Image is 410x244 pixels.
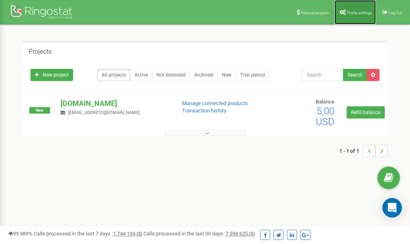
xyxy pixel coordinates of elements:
[182,100,248,106] a: Manage connected products
[339,136,388,165] nav: ...
[61,98,169,109] p: [DOMAIN_NAME]
[152,69,190,81] a: Not extended
[8,231,33,237] span: 99,989%
[302,69,343,81] input: Search
[30,69,73,81] a: New project
[339,145,363,157] span: 1 - 1 of 1
[130,69,152,81] a: Active
[347,11,372,15] span: Profile settings
[97,69,130,81] a: All projects
[301,11,329,15] span: Referral program
[113,231,142,237] u: 1 744 194,00
[226,231,255,237] u: 7 596 625,00
[182,108,226,114] a: Transaction history
[217,69,236,81] a: New
[347,106,385,119] a: Refill balance
[29,107,50,114] span: New
[143,231,255,237] span: Calls processed in the last 30 days :
[28,48,52,55] h5: Projects
[34,231,142,237] span: Calls processed in the last 7 days :
[316,106,334,127] span: 5,00 USD
[316,99,334,105] span: Balance
[382,198,402,218] div: Open Intercom Messenger
[190,69,218,81] a: Archived
[68,110,140,115] span: [EMAIL_ADDRESS][DOMAIN_NAME]
[343,69,367,81] button: Search
[236,69,269,81] a: Trial period
[389,11,402,15] span: Log Out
